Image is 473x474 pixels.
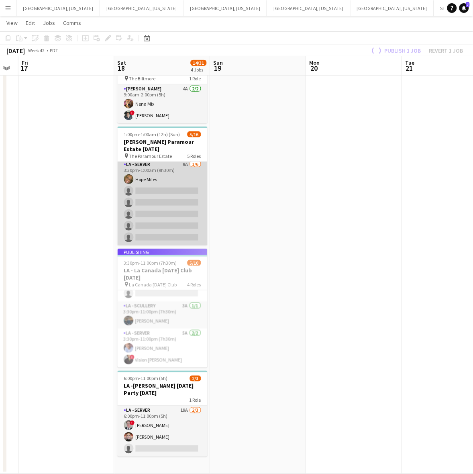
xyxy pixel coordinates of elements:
button: [GEOGRAPHIC_DATA], [US_STATE] [267,0,351,16]
app-card-role: LA - Server19A2/36:00pm-11:00pm (5h)![PERSON_NAME][PERSON_NAME] [118,406,208,457]
span: 19 [212,63,223,73]
span: 1:00pm-1:00am (12h) (Sun) [124,131,180,137]
span: 18 [116,63,126,73]
a: Comms [60,18,84,28]
app-job-card: 9:00am-2:00pm (5h)2/2[PERSON_NAME] The Biltmore [DATE] The Biltmore1 Role[PERSON_NAME]4A2/29:00am... [118,49,208,123]
h3: LA -[PERSON_NAME] [DATE] Party [DATE] [118,382,208,397]
div: 4 Jobs [191,67,206,73]
span: 20 [308,63,320,73]
span: 2/3 [190,376,201,382]
span: 17 [20,63,28,73]
span: 1 Role [190,397,201,403]
span: Sun [214,59,223,66]
span: Mon [310,59,320,66]
button: [GEOGRAPHIC_DATA], [US_STATE] [351,0,434,16]
span: 5/16 [188,131,201,137]
span: Week 42 [27,47,47,53]
span: Fri [22,59,28,66]
span: ! [130,421,135,425]
app-card-role: LA - Server9A1/63:30pm-1:00am (9h30m)Hope Miles [118,160,208,245]
span: The Biltmore [129,76,156,82]
app-job-card: 6:00pm-11:00pm (5h)2/3LA -[PERSON_NAME] [DATE] Party [DATE]1 RoleLA - Server19A2/36:00pm-11:00pm ... [118,371,208,457]
span: Edit [26,19,35,27]
button: [GEOGRAPHIC_DATA], [US_STATE] [100,0,183,16]
button: [GEOGRAPHIC_DATA], [US_STATE] [183,0,267,16]
span: View [6,19,18,27]
div: Publishing [118,249,208,255]
span: 6:00pm-11:00pm (5h) [124,376,168,382]
span: The Paramour Estate [129,153,172,159]
app-card-role: [PERSON_NAME]4A2/29:00am-2:00pm (5h)Nena Mix![PERSON_NAME] [118,84,208,123]
a: View [3,18,21,28]
a: 7 [459,3,469,13]
span: Tue [406,59,415,66]
span: 14/31 [191,60,207,66]
span: Sat [118,59,126,66]
span: 1 Role [190,76,201,82]
button: [GEOGRAPHIC_DATA], [US_STATE] [16,0,100,16]
a: Jobs [40,18,58,28]
span: 5 Roles [188,153,201,159]
div: [DATE] [6,47,25,55]
h3: [PERSON_NAME] Paramour Estate [DATE] [118,138,208,153]
span: 21 [404,63,415,73]
a: Edit [22,18,38,28]
app-job-card: 1:00pm-1:00am (12h) (Sun)5/16[PERSON_NAME] Paramour Estate [DATE] The Paramour Estate5 Roles[PERS... [118,127,208,245]
span: ! [130,110,135,115]
app-job-card: Publishing3:30pm-11:00pm (7h30m)5/10LA - La Canada [DATE] Club [DATE] La Canada [DATE] Club4 Role... [118,249,208,368]
span: Comms [63,19,81,27]
div: PDT [50,47,58,53]
span: Jobs [43,19,55,27]
span: 7 [466,2,470,7]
